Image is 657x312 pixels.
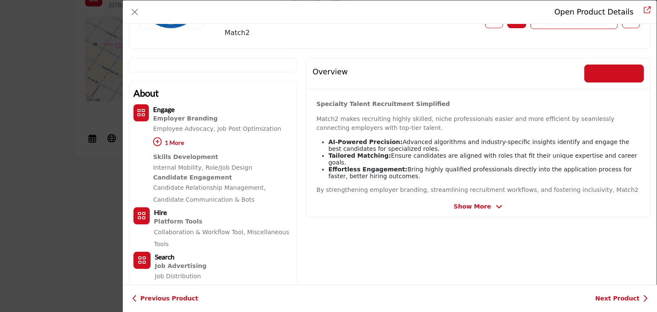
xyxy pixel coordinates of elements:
span: Match2 [225,28,345,38]
a: Internal Mobility, [153,164,204,171]
div: Platforms and strategies for advertising job openings to attract a wide range of qualified candid... [155,262,207,271]
a: Job Post Optimization [217,125,281,132]
h5: Overview [313,68,348,77]
strong: AI-Powered Precision: [328,138,403,145]
a: Candidate Communication & Bots [153,196,255,203]
h2: About [133,86,292,100]
strong: Effortless Engagement: [328,166,408,173]
p: By strengthening employer branding, streamlining recruitment workflows, and fostering inclusivity... [317,185,640,212]
strong: Tailored Matching: [328,152,391,159]
li: Advanced algorithms and industry-specific insights identify and engage the best candidates for sp... [328,138,640,152]
li: Bring highly qualified professionals directly into the application process for faster, better hir... [328,166,640,180]
a: Open Product Details [554,8,633,16]
a: Candidate Engagement [153,174,292,182]
b: Hire [154,208,167,216]
a: Search [155,254,175,261]
a: Engage [153,106,175,113]
a: Job Advertising [155,262,207,271]
a: Platform Tools [154,218,292,226]
a: Collaboration & Workflow Tool, [154,229,246,235]
p: Match2 makes recruiting highly skilled, niche professionals easier and more efficient by seamless... [317,115,640,132]
a: Candidate Relationship Management, [153,184,266,191]
a: Next Product [595,294,648,303]
b: Engage [153,105,175,113]
a: Hire [154,209,167,216]
div: Software and tools designed to enhance operational efficiency and collaboration in recruitment pr... [154,218,292,226]
div: Programs and platforms focused on the development and enhancement of professional skills and comp... [153,153,292,162]
a: Previous Product [132,294,198,303]
a: Role/Job Design [205,164,252,171]
div: Strategies and tools for maintaining active and engaging interactions with potential candidates. [153,174,292,182]
p: 1 More [153,135,292,153]
strong: Specialty Talent Recruitment Simplified [317,100,450,107]
a: Employee Advocacy, [153,125,216,132]
a: Employer Branding [153,115,292,123]
a: Job Distribution [155,273,201,280]
a: Skills Development [153,153,292,162]
b: Search [155,253,175,261]
span: Show More [454,202,491,211]
button: Close [129,6,141,18]
a: Miscellaneous Tools [154,229,289,247]
li: Ensure candidates are aligned with roles that fit their unique expertise and career goals. [328,152,640,166]
div: Strategies and tools dedicated to creating and maintaining a strong, positive employer brand. [153,115,292,123]
button: Product Site [584,65,644,82]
